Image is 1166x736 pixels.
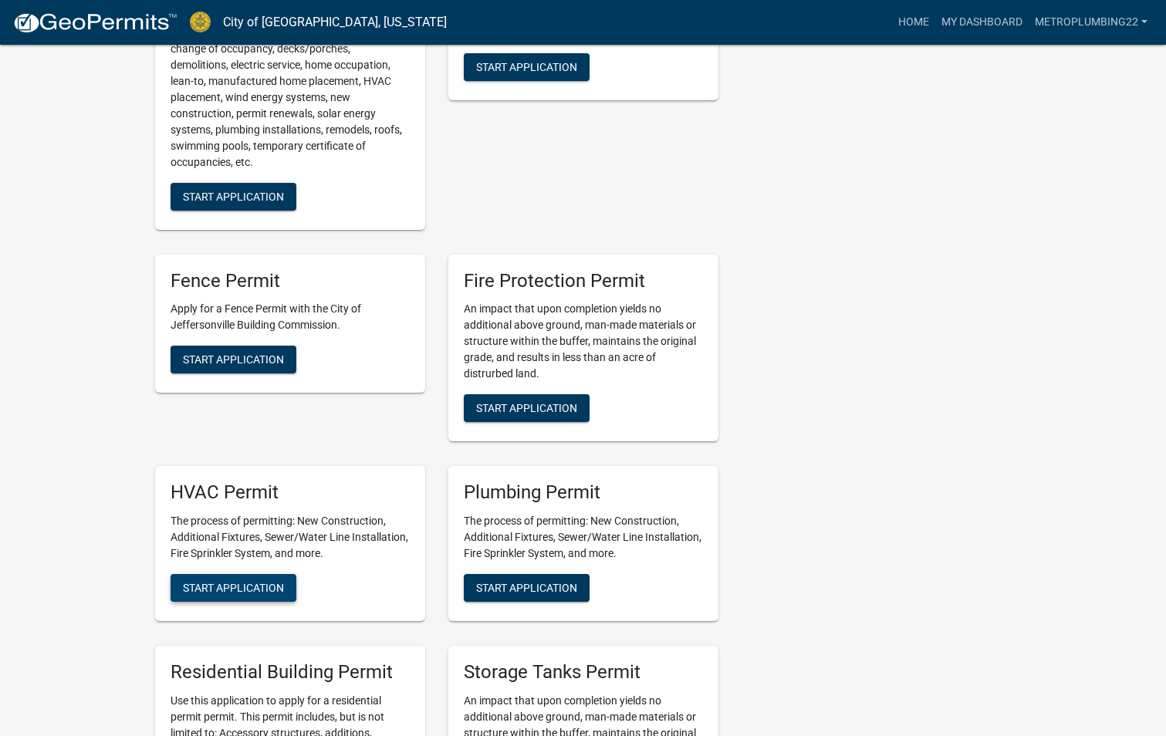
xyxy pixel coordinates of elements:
h5: HVAC Permit [171,481,410,504]
button: Start Application [171,183,296,211]
span: Start Application [183,582,284,594]
p: The process of permitting: New Construction, Additional Fixtures, Sewer/Water Line Installation, ... [171,513,410,562]
button: Start Application [464,53,590,81]
a: My Dashboard [935,8,1029,37]
span: Start Application [476,582,577,594]
p: An impact that upon completion yields no additional above ground, man-made materials or structure... [464,301,703,382]
span: Start Application [476,60,577,73]
button: Start Application [171,574,296,602]
p: The process of permitting: New Construction, Additional Fixtures, Sewer/Water Line Installation, ... [464,513,703,562]
p: Apply for a Fence Permit with the City of Jeffersonville Building Commission. [171,301,410,333]
h5: Storage Tanks Permit [464,661,703,684]
button: Start Application [464,574,590,602]
button: Start Application [171,346,296,373]
h5: Plumbing Permit [464,481,703,504]
span: Start Application [183,353,284,366]
a: Home [892,8,935,37]
a: City of [GEOGRAPHIC_DATA], [US_STATE] [223,9,447,35]
h5: Fence Permit [171,270,410,292]
button: Start Application [464,394,590,422]
h5: Fire Protection Permit [464,270,703,292]
span: Start Application [183,190,284,202]
h5: Residential Building Permit [171,661,410,684]
span: Start Application [476,402,577,414]
a: metroplumbing22 [1029,8,1154,37]
img: City of Jeffersonville, Indiana [190,12,211,32]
